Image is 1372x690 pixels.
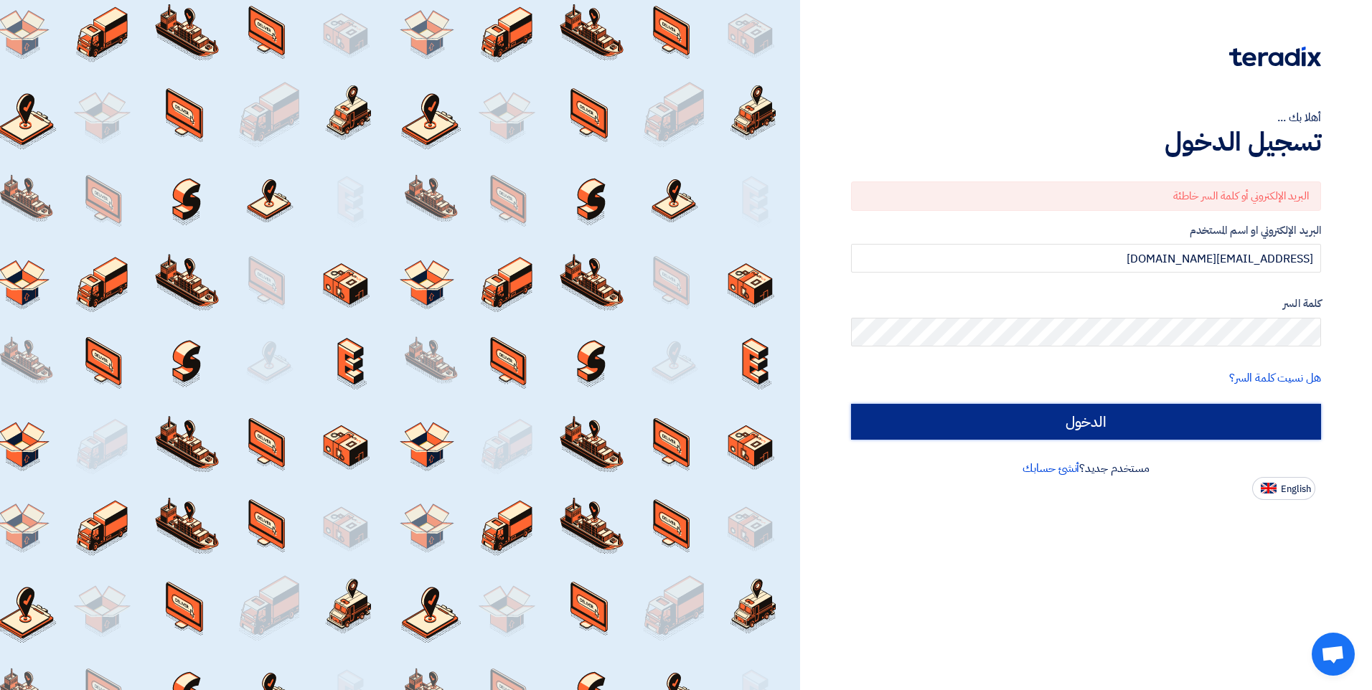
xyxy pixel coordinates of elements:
a: Open chat [1312,633,1355,676]
div: البريد الإلكتروني أو كلمة السر خاطئة [851,181,1321,211]
input: الدخول [851,404,1321,440]
a: هل نسيت كلمة السر؟ [1229,369,1321,387]
h1: تسجيل الدخول [851,126,1321,158]
label: البريد الإلكتروني او اسم المستخدم [851,222,1321,239]
a: أنشئ حسابك [1023,460,1079,477]
div: مستخدم جديد؟ [851,460,1321,477]
img: Teradix logo [1229,47,1321,67]
div: أهلا بك ... [851,109,1321,126]
label: كلمة السر [851,296,1321,312]
span: English [1281,484,1311,494]
button: English [1252,477,1315,500]
input: أدخل بريد العمل الإلكتروني او اسم المستخدم الخاص بك ... [851,244,1321,273]
img: en-US.png [1261,483,1277,493]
